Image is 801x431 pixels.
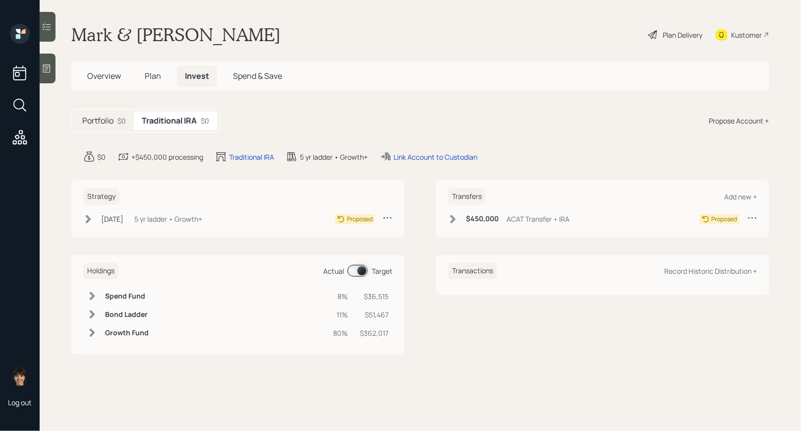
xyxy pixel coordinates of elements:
[233,70,282,81] span: Spend & Save
[709,116,769,126] div: Propose Account +
[665,266,757,276] div: Record Historic Distribution +
[333,309,348,320] div: 11%
[97,152,106,162] div: $0
[201,116,209,126] div: $0
[185,70,209,81] span: Invest
[712,215,738,224] div: Proposed
[117,116,126,126] div: $0
[466,215,499,223] h6: $450,000
[333,291,348,302] div: 8%
[71,24,281,46] h1: Mark & [PERSON_NAME]
[360,291,389,302] div: $36,515
[82,116,114,125] h5: Portfolio
[448,263,497,279] h6: Transactions
[105,292,149,301] h6: Spend Fund
[663,30,703,40] div: Plan Delivery
[105,310,149,319] h6: Bond Ladder
[83,263,118,279] h6: Holdings
[83,188,119,205] h6: Strategy
[10,366,30,386] img: treva-nostdahl-headshot.png
[229,152,274,162] div: Traditional IRA
[105,329,149,337] h6: Growth Fund
[347,215,373,224] div: Proposed
[394,152,477,162] div: Link Account to Custodian
[145,70,161,81] span: Plan
[134,214,202,224] div: 5 yr ladder • Growth+
[8,398,32,407] div: Log out
[87,70,121,81] span: Overview
[101,214,123,224] div: [DATE]
[448,188,486,205] h6: Transfers
[725,192,757,201] div: Add new +
[507,214,570,224] div: ACAT Transfer • IRA
[360,309,389,320] div: $51,467
[360,328,389,338] div: $362,017
[300,152,368,162] div: 5 yr ladder • Growth+
[372,266,393,276] div: Target
[333,328,348,338] div: 80%
[323,266,344,276] div: Actual
[131,152,203,162] div: +$450,000 processing
[732,30,762,40] div: Kustomer
[142,116,197,125] h5: Traditional IRA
